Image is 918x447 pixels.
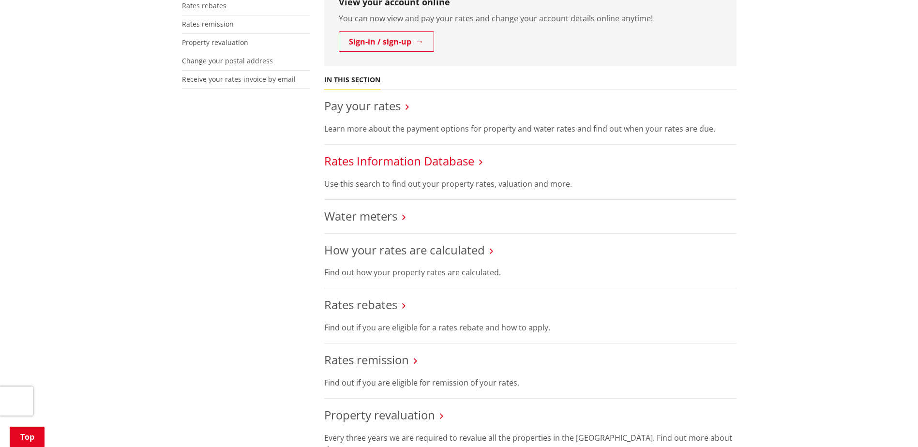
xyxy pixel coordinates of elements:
a: Sign-in / sign-up [339,31,434,52]
h5: In this section [324,76,380,84]
a: Pay your rates [324,98,401,114]
a: Property revaluation [182,38,248,47]
p: Use this search to find out your property rates, valuation and more. [324,178,737,190]
p: Find out if you are eligible for remission of your rates. [324,377,737,388]
iframe: Messenger Launcher [873,406,908,441]
p: Find out how your property rates are calculated. [324,267,737,278]
a: Receive your rates invoice by email [182,74,296,84]
a: Water meters [324,208,397,224]
a: Rates rebates [182,1,226,10]
a: Rates remission [324,352,409,368]
a: Top [10,427,45,447]
a: Change your postal address [182,56,273,65]
p: You can now view and pay your rates and change your account details online anytime! [339,13,722,24]
a: Rates rebates [324,297,397,313]
p: Find out if you are eligible for a rates rebate and how to apply. [324,322,737,333]
a: How your rates are calculated [324,242,485,258]
a: Rates Information Database [324,153,474,169]
p: Learn more about the payment options for property and water rates and find out when your rates ar... [324,123,737,134]
a: Property revaluation [324,407,435,423]
a: Rates remission [182,19,234,29]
